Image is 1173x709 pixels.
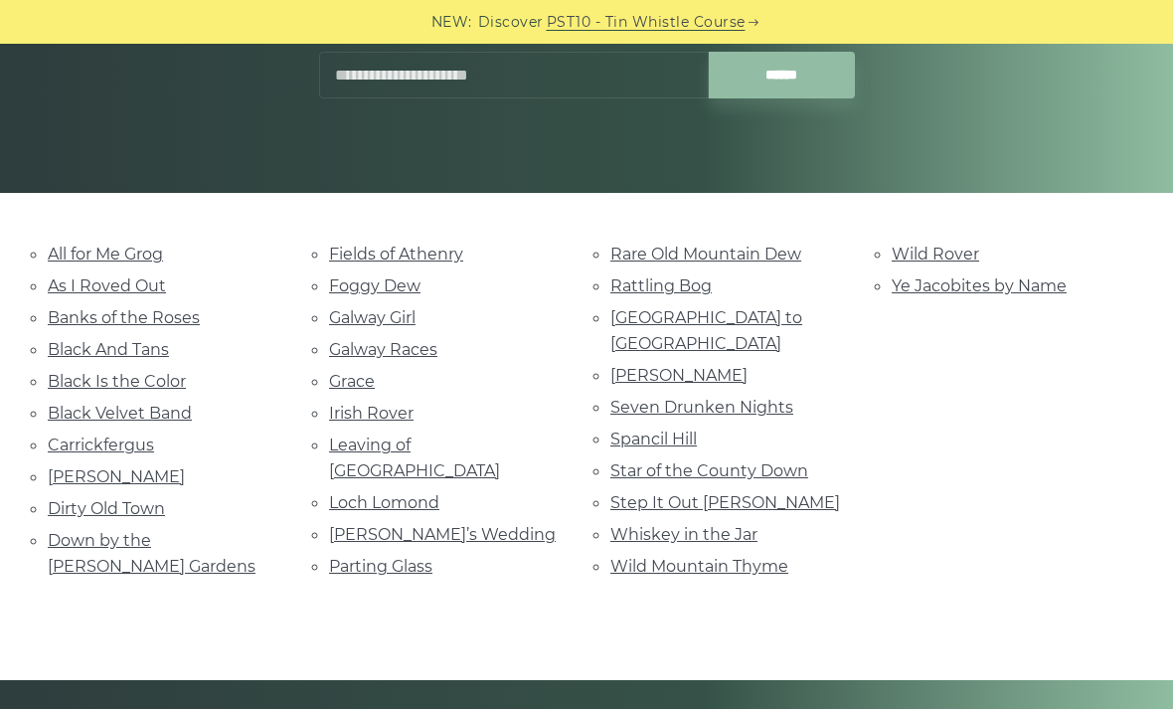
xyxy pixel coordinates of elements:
a: PST10 - Tin Whistle Course [547,11,746,34]
a: Seven Drunken Nights [610,398,793,417]
a: Black Velvet Band [48,404,192,423]
a: [PERSON_NAME] [48,467,185,486]
a: Grace [329,372,375,391]
a: Galway Girl [329,308,416,327]
a: Leaving of [GEOGRAPHIC_DATA] [329,436,500,480]
a: Whiskey in the Jar [610,525,757,544]
a: Ye Jacobites by Name [892,276,1067,295]
a: Star of the County Down [610,461,808,480]
a: Fields of Athenry [329,245,463,264]
a: Galway Races [329,340,437,359]
a: Black Is the Color [48,372,186,391]
a: Spancil Hill [610,430,697,448]
a: Foggy Dew [329,276,420,295]
a: Step It Out [PERSON_NAME] [610,493,840,512]
a: Rattling Bog [610,276,712,295]
a: [PERSON_NAME] [610,366,748,385]
a: Dirty Old Town [48,499,165,518]
a: Loch Lomond [329,493,439,512]
a: Carrickfergus [48,436,154,454]
a: Rare Old Mountain Dew [610,245,801,264]
a: Parting Glass [329,557,432,576]
a: As I Roved Out [48,276,166,295]
a: Irish Rover [329,404,414,423]
a: [PERSON_NAME]’s Wedding [329,525,556,544]
a: Wild Rover [892,245,979,264]
span: NEW: [431,11,472,34]
a: Wild Mountain Thyme [610,557,788,576]
a: All for Me Grog [48,245,163,264]
a: Down by the [PERSON_NAME] Gardens [48,531,255,576]
a: Banks of the Roses [48,308,200,327]
a: Black And Tans [48,340,169,359]
span: Discover [478,11,544,34]
a: [GEOGRAPHIC_DATA] to [GEOGRAPHIC_DATA] [610,308,802,353]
